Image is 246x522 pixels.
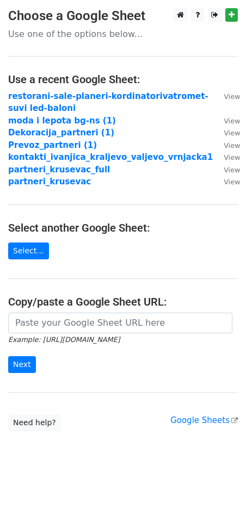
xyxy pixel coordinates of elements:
h4: Copy/paste a Google Sheet URL: [8,295,238,308]
h3: Choose a Google Sheet [8,8,238,24]
small: View [224,129,240,137]
small: View [224,178,240,186]
a: partneri_krusevac [8,177,91,187]
small: View [224,92,240,101]
a: View [213,91,240,101]
small: View [224,117,240,125]
a: View [213,152,240,162]
a: View [213,177,240,187]
a: restorani-sale-planeri-kordinatorivatromet-suvi led-baloni [8,91,208,114]
a: kontakti_ivanjica_kraljevo_valjevo_vrnjacka1 [8,152,213,162]
a: View [213,128,240,138]
small: Example: [URL][DOMAIN_NAME] [8,335,120,344]
a: partneri_krusevac_full [8,165,110,175]
a: Select... [8,243,49,259]
h4: Select another Google Sheet: [8,221,238,234]
a: View [213,165,240,175]
a: View [213,140,240,150]
a: moda i lepota bg-ns (1) [8,116,116,126]
input: Paste your Google Sheet URL here [8,313,232,333]
a: Need help? [8,414,61,431]
small: View [224,153,240,161]
small: View [224,166,240,174]
a: Dekoracija_partneri (1) [8,128,114,138]
p: Use one of the options below... [8,28,238,40]
a: Google Sheets [170,415,238,425]
h4: Use a recent Google Sheet: [8,73,238,86]
a: View [213,116,240,126]
a: Prevoz_partneri (1) [8,140,97,150]
small: View [224,141,240,150]
input: Next [8,356,36,373]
